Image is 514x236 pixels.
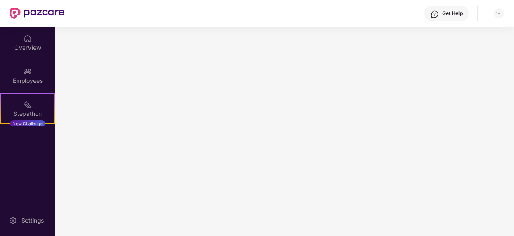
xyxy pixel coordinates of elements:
[430,10,439,18] img: svg+xml;base64,PHN2ZyBpZD0iSGVscC0zMngzMiIgeG1sbnM9Imh0dHA6Ly93d3cudzMub3JnLzIwMDAvc3ZnIiB3aWR0aD...
[23,67,32,76] img: svg+xml;base64,PHN2ZyBpZD0iRW1wbG95ZWVzIiB4bWxucz0iaHR0cDovL3d3dy53My5vcmcvMjAwMC9zdmciIHdpZHRoPS...
[19,216,46,225] div: Settings
[23,34,32,43] img: svg+xml;base64,PHN2ZyBpZD0iSG9tZSIgeG1sbnM9Imh0dHA6Ly93d3cudzMub3JnLzIwMDAvc3ZnIiB3aWR0aD0iMjAiIG...
[1,110,54,118] div: Stepathon
[10,8,64,19] img: New Pazcare Logo
[9,216,17,225] img: svg+xml;base64,PHN2ZyBpZD0iU2V0dGluZy0yMHgyMCIgeG1sbnM9Imh0dHA6Ly93d3cudzMub3JnLzIwMDAvc3ZnIiB3aW...
[442,10,463,17] div: Get Help
[496,10,502,17] img: svg+xml;base64,PHN2ZyBpZD0iRHJvcGRvd24tMzJ4MzIiIHhtbG5zPSJodHRwOi8vd3d3LnczLm9yZy8yMDAwL3N2ZyIgd2...
[10,120,45,127] div: New Challenge
[23,100,32,109] img: svg+xml;base64,PHN2ZyB4bWxucz0iaHR0cDovL3d3dy53My5vcmcvMjAwMC9zdmciIHdpZHRoPSIyMSIgaGVpZ2h0PSIyMC...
